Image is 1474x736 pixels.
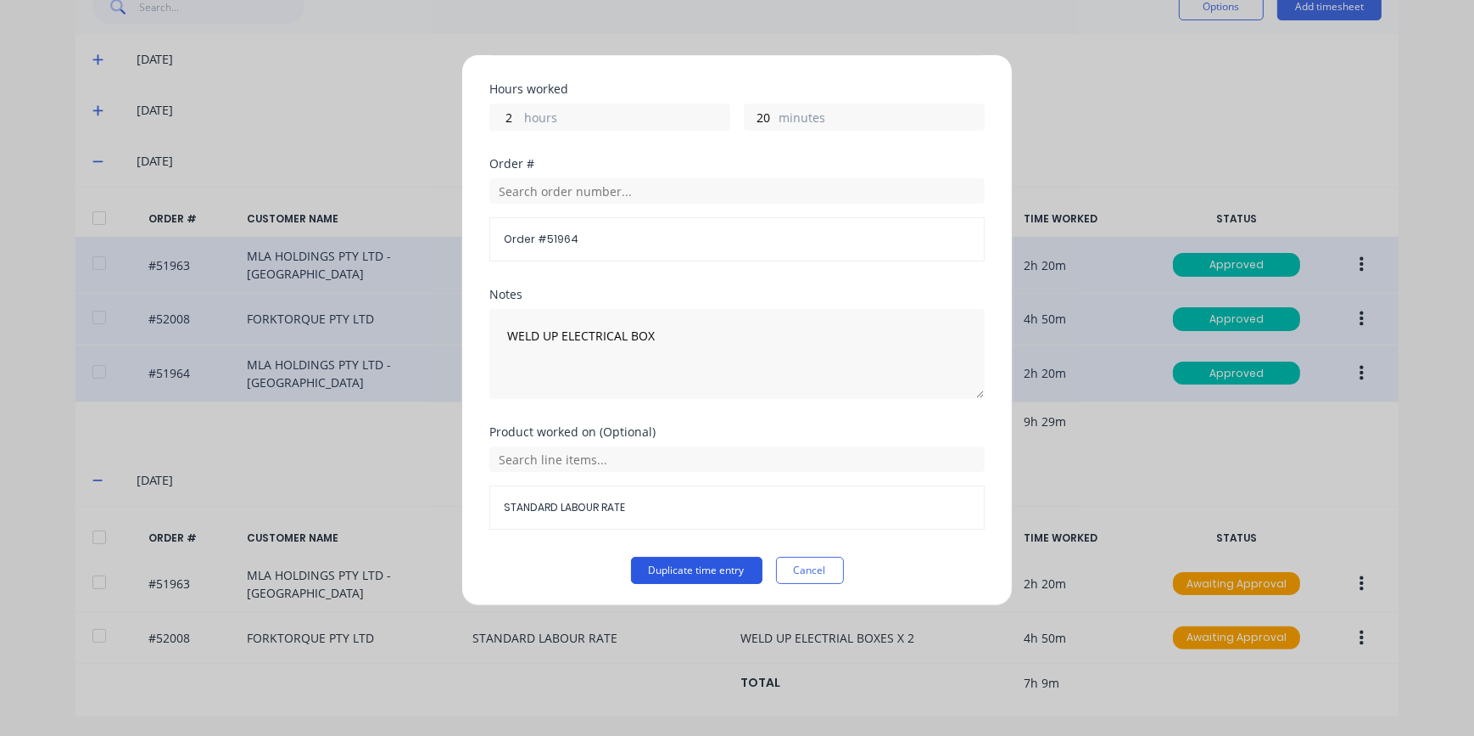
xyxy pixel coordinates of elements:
span: Order # 51964 [504,232,970,247]
textarea: WELD UP ELECTRICAL BOX [489,309,985,399]
label: minutes [779,109,984,130]
div: Product worked on (Optional) [489,426,985,438]
button: Duplicate time entry [631,557,762,584]
div: Hours worked [489,83,985,95]
label: hours [524,109,729,130]
input: 0 [490,104,520,130]
button: Cancel [776,557,844,584]
input: Search line items... [489,447,985,472]
div: Notes [489,289,985,301]
div: Order # [489,158,985,170]
input: 0 [745,104,774,130]
span: STANDARD LABOUR RATE [504,500,970,515]
input: Search order number... [489,178,985,204]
